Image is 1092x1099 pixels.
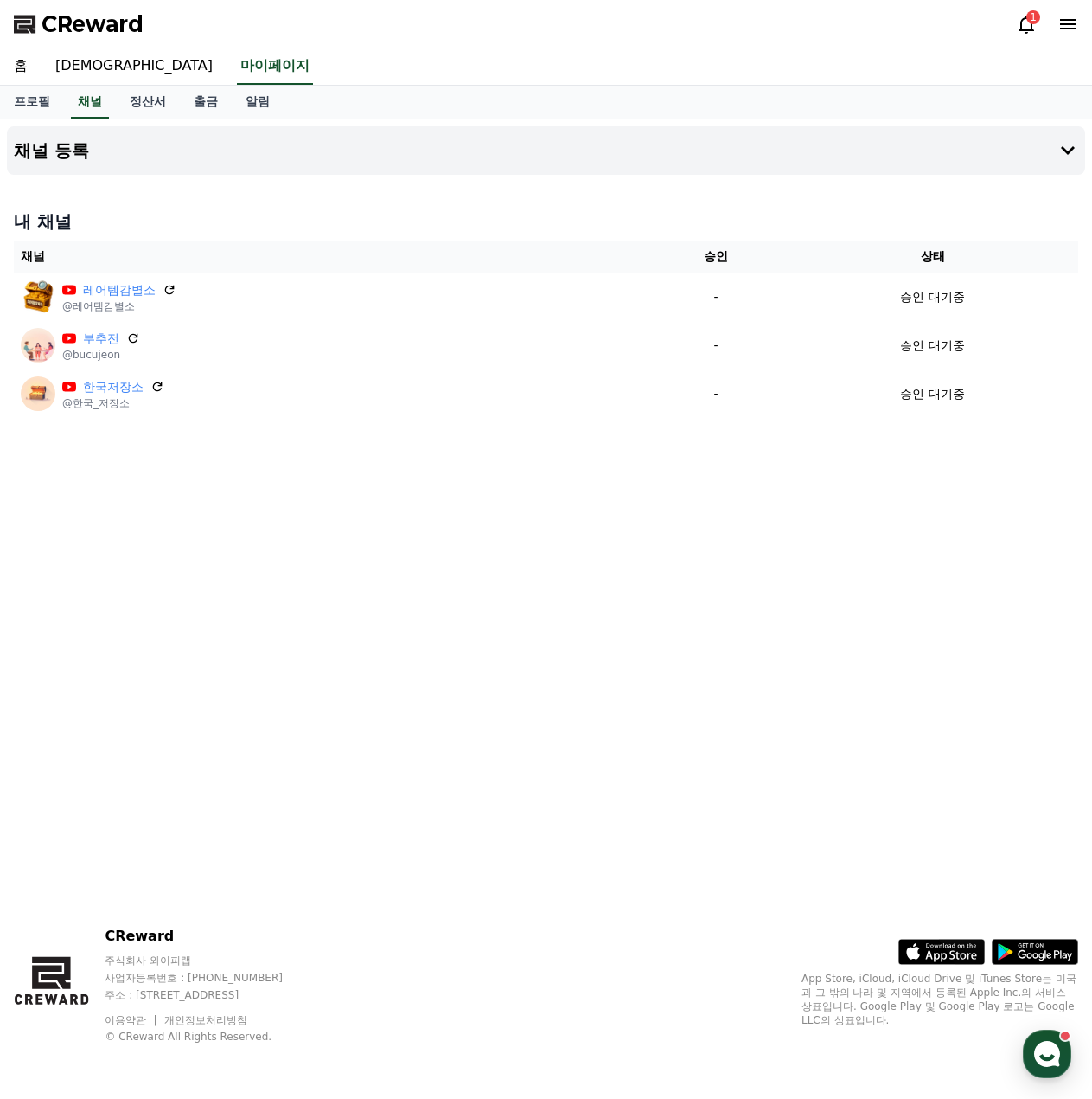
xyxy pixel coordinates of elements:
[232,86,284,119] a: 알림
[54,575,65,588] span: 홈
[267,575,288,588] span: 설정
[105,926,316,947] p: CReward
[42,48,227,85] a: [DEMOGRAPHIC_DATA]
[105,1030,316,1044] p: © CReward All Rights Reserved.
[7,126,1085,175] button: 채널 등록
[83,330,119,348] a: 부추전
[42,10,144,38] span: CReward
[1016,14,1037,35] a: 1
[900,337,964,355] p: 승인 대기중
[105,988,316,1002] p: 주소 : [STREET_ADDRESS]
[652,288,780,306] p: -
[652,337,780,355] p: -
[62,396,164,410] p: @한국_저장소
[1026,10,1040,24] div: 1
[62,299,176,313] p: @레어템감별소
[14,141,89,160] h4: 채널 등록
[652,385,780,403] p: -
[237,48,313,85] a: 마이페이지
[105,971,316,985] p: 사업자등록번호 : [PHONE_NUMBER]
[164,1014,247,1026] a: 개인정보처리방침
[21,280,55,314] img: 레어템감별소
[180,86,232,119] a: 출금
[900,288,964,306] p: 승인 대기중
[116,86,180,119] a: 정산서
[105,1014,159,1026] a: 이용약관
[21,376,55,411] img: 한국저장소
[114,549,223,592] a: 대화
[14,209,1078,234] h4: 내 채널
[21,328,55,363] img: 부추전
[83,378,144,396] a: 한국저장소
[14,241,645,273] th: 채널
[5,549,114,592] a: 홈
[158,575,179,589] span: 대화
[71,86,109,119] a: 채널
[223,549,332,592] a: 설정
[105,954,316,967] p: 주식회사 와이피랩
[83,281,156,299] a: 레어템감별소
[62,348,140,362] p: @bucujeon
[645,241,787,273] th: 승인
[801,972,1078,1027] p: App Store, iCloud, iCloud Drive 및 iTunes Store는 미국과 그 밖의 나라 및 지역에서 등록된 Apple Inc.의 서비스 상표입니다. Goo...
[787,241,1078,273] th: 상태
[14,10,144,38] a: CReward
[900,385,964,403] p: 승인 대기중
